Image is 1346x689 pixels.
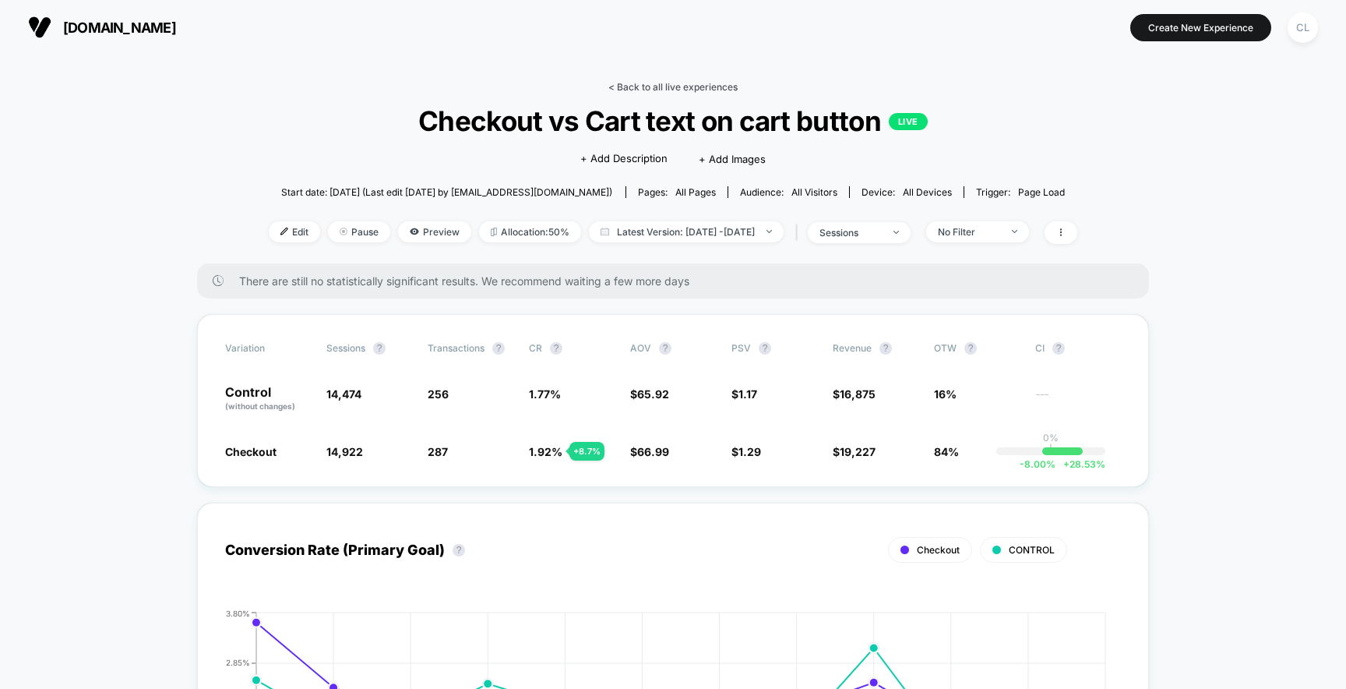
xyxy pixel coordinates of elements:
[738,445,761,458] span: 1.29
[791,186,837,198] span: All Visitors
[1020,458,1055,470] span: -8.00 %
[479,221,581,242] span: Allocation: 50%
[225,401,295,411] span: (without changes)
[269,221,320,242] span: Edit
[879,342,892,355] button: ?
[638,186,716,198] div: Pages:
[1283,12,1323,44] button: CL
[731,387,757,401] span: $
[976,186,1065,198] div: Trigger:
[226,608,250,617] tspan: 3.80%
[529,387,561,401] span: 1.77 %
[938,226,1000,238] div: No Filter
[398,221,471,242] span: Preview
[889,113,928,130] p: LIVE
[309,104,1037,137] span: Checkout vs Cart text on cart button
[903,186,952,198] span: all devices
[1130,14,1271,41] button: Create New Experience
[964,342,977,355] button: ?
[373,342,386,355] button: ?
[1052,342,1065,355] button: ?
[1035,342,1121,355] span: CI
[699,153,766,165] span: + Add Images
[340,228,347,235] img: end
[492,342,505,355] button: ?
[849,186,964,198] span: Device:
[491,228,497,236] img: rebalance
[731,342,751,354] span: PSV
[280,228,288,235] img: edit
[833,342,872,354] span: Revenue
[225,386,311,412] p: Control
[326,445,363,458] span: 14,922
[63,19,176,36] span: [DOMAIN_NAME]
[226,658,250,667] tspan: 2.85%
[934,342,1020,355] span: OTW
[759,342,771,355] button: ?
[529,445,562,458] span: 1.92 %
[1055,458,1105,470] span: 28.53 %
[239,274,1118,288] span: There are still no statistically significant results. We recommend waiting a few more days
[601,228,609,235] img: calendar
[225,445,277,458] span: Checkout
[917,544,960,556] span: Checkout
[675,186,716,198] span: all pages
[1043,432,1059,443] p: 0%
[637,387,669,401] span: 65.92
[550,342,562,355] button: ?
[1049,443,1052,455] p: |
[23,15,181,40] button: [DOMAIN_NAME]
[428,342,484,354] span: Transactions
[1012,230,1017,233] img: end
[840,445,876,458] span: 19,227
[791,221,808,244] span: |
[328,221,390,242] span: Pause
[766,230,772,233] img: end
[1035,390,1121,412] span: ---
[740,186,837,198] div: Audience:
[529,342,542,354] span: CR
[428,445,448,458] span: 287
[428,387,449,401] span: 256
[453,544,465,556] button: ?
[580,151,668,167] span: + Add Description
[1288,12,1318,43] div: CL
[833,445,876,458] span: $
[281,186,612,198] span: Start date: [DATE] (Last edit [DATE] by [EMAIL_ADDRESS][DOMAIN_NAME])
[630,445,669,458] span: $
[637,445,669,458] span: 66.99
[569,442,604,461] div: + 8.7 %
[731,445,761,458] span: $
[630,387,669,401] span: $
[1063,458,1069,470] span: +
[225,342,311,355] span: Variation
[934,387,957,401] span: 16%
[28,16,51,39] img: Visually logo
[738,387,757,401] span: 1.17
[1009,544,1055,556] span: CONTROL
[840,387,876,401] span: 16,875
[589,221,784,242] span: Latest Version: [DATE] - [DATE]
[934,445,959,458] span: 84%
[819,227,882,238] div: sessions
[833,387,876,401] span: $
[630,342,651,354] span: AOV
[659,342,671,355] button: ?
[326,387,361,401] span: 14,474
[1018,186,1065,198] span: Page Load
[893,231,899,234] img: end
[326,342,365,354] span: Sessions
[608,81,738,93] a: < Back to all live experiences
